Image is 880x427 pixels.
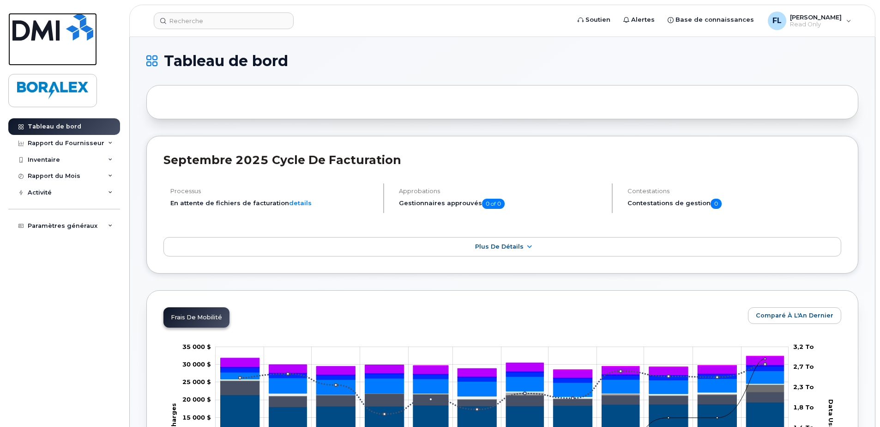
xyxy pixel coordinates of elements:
[748,307,841,324] button: Comparé à l'An Dernier
[221,380,784,400] g: Données
[164,54,288,68] span: Tableau de bord
[170,188,375,195] h4: Processus
[475,243,524,250] span: Plus de détails
[711,199,722,209] span: 0
[182,343,211,350] tspan: 35 000 $
[756,311,833,320] span: Comparé à l'An Dernier
[793,403,814,411] tspan: 1,8 To
[182,396,211,403] g: 0 $
[221,371,784,397] g: Fonctionnalités
[793,363,814,371] tspan: 2,7 To
[182,360,211,368] tspan: 30 000 $
[182,378,211,385] g: 0 $
[221,381,784,407] g: Frais d'Itinérance
[482,199,505,209] span: 0 of 0
[182,396,211,403] tspan: 20 000 $
[182,378,211,385] tspan: 25 000 $
[182,343,211,350] g: 0 $
[182,414,211,421] tspan: 15 000 $
[793,343,814,350] tspan: 3,2 To
[182,414,211,421] g: 0 $
[793,383,814,390] tspan: 2,3 To
[163,153,841,167] h2: septembre 2025 Cycle de facturation
[399,199,604,209] h5: Gestionnaires approuvés
[289,199,312,207] a: details
[627,199,841,209] h5: Contestations de gestion
[221,356,784,378] g: TVQ
[170,199,375,207] li: En attente de fichiers de facturation
[399,188,604,195] h4: Approbations
[182,360,211,368] g: 0 $
[627,188,841,195] h4: Contestations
